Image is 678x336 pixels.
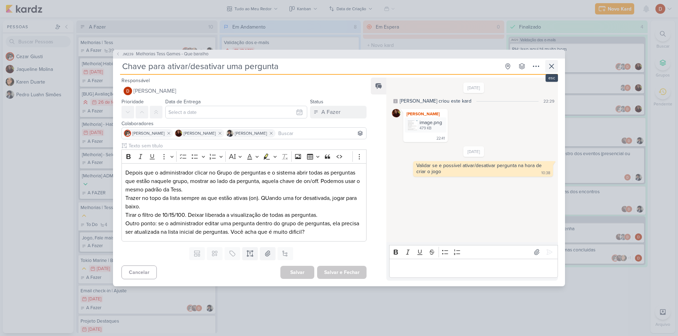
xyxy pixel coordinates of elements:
label: Prioridade [121,99,144,105]
input: Texto sem título [127,142,367,149]
span: [PERSON_NAME] [235,130,267,136]
div: Editor editing area: main [389,259,558,278]
div: [PERSON_NAME] criou este kard [400,97,471,105]
div: Validar se e possível ativar/desativar pergunta na hora de criar o jogo [416,163,543,175]
input: Buscar [277,129,365,138]
div: Editor editing area: main [121,163,367,242]
button: JM239 Melhorias Tess Games - Que baralho [116,51,208,58]
div: Colaboradores [121,120,367,127]
div: Editor toolbar [121,149,367,163]
p: Tirar o filtro de 10/15/100. Deixar liberada a visualização de todas as perguntas. [125,211,363,219]
div: A Fazer [321,108,340,116]
p: Outro ponto: se o administrador editar uma pergunta dentro do grupo de perguntas, ela precisa ser... [125,219,363,236]
div: image.png [405,117,446,133]
div: 10:38 [541,170,550,176]
img: 6tDsSC5k0czjLR3Us03WYizwreHHFF08f2UZdH1r.png [408,120,417,130]
div: 479 KB [420,126,442,131]
p: Trazer no topo da lista sempre as que estão ativas (on). QUando uma for desativada, jogar para ba... [125,194,363,211]
button: [PERSON_NAME] [121,85,367,97]
div: esc [546,74,558,82]
input: Select a date [165,106,307,118]
div: 22:41 [436,136,445,141]
span: [PERSON_NAME] [184,130,216,136]
img: Jaqueline Molina [392,109,400,117]
div: image.png [420,119,442,126]
button: Cancelar [121,265,157,279]
span: Melhorias Tess Games - Que baralho [136,51,208,58]
div: Editor toolbar [389,245,558,259]
label: Status [310,99,323,105]
span: JM239 [121,51,135,57]
span: [PERSON_NAME] [132,130,165,136]
div: 22:29 [543,98,554,104]
label: Responsável [121,78,150,84]
img: Davi Elias Teixeira [124,87,132,95]
p: Depois que o administrador clicar no Grupo de perguntas e o sistema abrir todas as perguntas que ... [125,169,363,194]
img: Pedro Luahn Simões [226,130,233,137]
label: Data de Entrega [165,99,201,105]
div: [PERSON_NAME] [405,110,446,117]
img: Cezar Giusti [124,130,131,137]
img: Jaqueline Molina [175,130,182,137]
span: [PERSON_NAME] [133,87,176,95]
input: Kard Sem Título [120,60,500,73]
button: A Fazer [310,106,367,118]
